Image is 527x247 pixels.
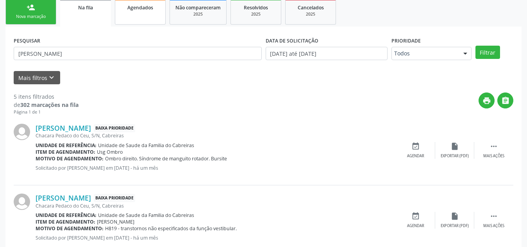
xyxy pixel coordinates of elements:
[411,142,420,151] i: event_available
[36,194,91,202] a: [PERSON_NAME]
[27,3,35,12] div: person_add
[175,4,221,11] span: Não compareceram
[36,165,396,171] p: Solicitado por [PERSON_NAME] em [DATE] - há um mês
[14,71,60,85] button: Mais filtroskeyboard_arrow_down
[105,225,237,232] span: H819 - transtornos não especificados da função vestibular.
[36,219,95,225] b: Item de agendamento:
[266,35,318,47] label: DATA DE SOLICITAÇÃO
[36,132,396,139] div: Chacara Pedaco do Ceu, S/N, Cabreiras
[450,142,459,151] i: insert_drive_file
[36,155,104,162] b: Motivo de agendamento:
[489,212,498,220] i: 
[94,194,135,202] span: Baixa Prioridade
[483,153,504,159] div: Mais ações
[14,109,79,116] div: Página 1 de 1
[175,11,221,17] div: 2025
[47,73,56,82] i: keyboard_arrow_down
[441,153,469,159] div: Exportar (PDF)
[98,142,194,149] span: Unidade de Saude da Familia do Cabreiras
[97,219,134,225] span: [PERSON_NAME]
[391,35,421,47] label: Prioridade
[441,223,469,229] div: Exportar (PDF)
[36,212,96,219] b: Unidade de referência:
[291,11,330,17] div: 2025
[482,96,491,105] i: print
[501,96,510,105] i: 
[14,194,30,210] img: img
[298,4,324,11] span: Cancelados
[236,11,275,17] div: 2025
[497,92,513,108] button: 
[20,101,79,108] strong: 302 marcações na fila
[407,223,424,229] div: Agendar
[14,35,40,47] label: PESQUISAR
[14,101,79,109] div: de
[394,50,456,57] span: Todos
[411,212,420,220] i: event_available
[36,235,396,241] p: Solicitado por [PERSON_NAME] em [DATE] - há um mês
[14,47,262,60] input: Nome, CNS
[36,203,396,209] div: Chacara Pedaco do Ceu, S/N, Cabreiras
[98,212,194,219] span: Unidade de Saude da Familia do Cabreiras
[11,14,50,20] div: Nova marcação
[266,47,388,60] input: Selecione um intervalo
[489,142,498,151] i: 
[97,149,123,155] span: Usg Ombro
[450,212,459,220] i: insert_drive_file
[127,4,153,11] span: Agendados
[14,92,79,101] div: 5 itens filtrados
[479,92,495,108] button: print
[483,223,504,229] div: Mais ações
[14,124,30,140] img: img
[94,124,135,132] span: Baixa Prioridade
[36,124,91,132] a: [PERSON_NAME]
[36,225,104,232] b: Motivo de agendamento:
[407,153,424,159] div: Agendar
[244,4,268,11] span: Resolvidos
[36,149,95,155] b: Item de agendamento:
[78,4,93,11] span: Na fila
[475,46,500,59] button: Filtrar
[36,142,96,149] b: Unidade de referência:
[105,155,227,162] span: Ombro direito. Síndrome de manguito rotador. Bursite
